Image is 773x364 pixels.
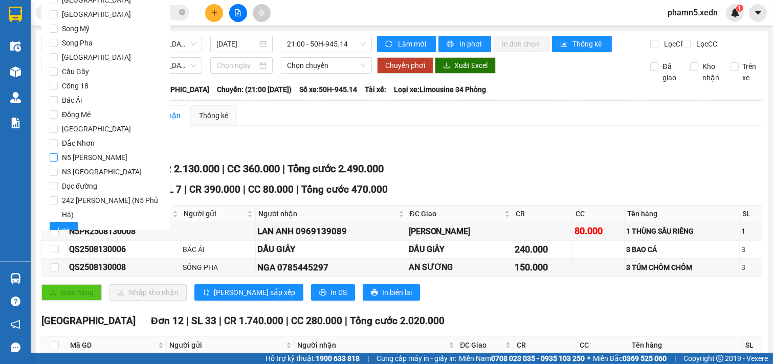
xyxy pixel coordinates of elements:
[515,260,571,275] div: 150.000
[58,7,135,21] span: [GEOGRAPHIC_DATA]
[577,337,629,354] th: CC
[162,184,182,195] span: SL 7
[377,353,456,364] span: Cung cấp máy in - giấy in:
[438,36,491,52] button: printerIn phơi
[409,261,512,274] div: AN SƯƠNG
[626,225,738,237] div: 1 THÙNG SẦU RIÊNG
[311,284,355,301] button: printerIn DS
[743,337,762,354] th: SL
[10,92,21,103] img: warehouse-icon
[286,315,289,327] span: |
[345,315,347,327] span: |
[385,40,394,49] span: sync
[58,150,131,165] span: N5 [PERSON_NAME]
[319,289,326,297] span: printer
[58,122,135,136] span: [GEOGRAPHIC_DATA]
[459,38,483,50] span: In phơi
[11,297,20,306] span: question-circle
[68,222,181,240] td: N5PR2508130008
[573,206,625,222] th: CC
[10,273,21,284] img: warehouse-icon
[291,315,342,327] span: CC 280.000
[234,9,241,16] span: file-add
[692,38,719,50] span: Lọc CC
[257,242,405,256] div: DẦU GIÂY
[58,224,70,236] span: Lọc
[10,41,21,52] img: warehouse-icon
[447,40,455,49] span: printer
[11,320,20,329] span: notification
[58,179,101,193] span: Dọc đường
[739,61,763,83] span: Trên xe
[258,9,265,16] span: aim
[659,6,726,19] span: phamn5.xedn
[299,84,357,95] span: Số xe: 50H-945.14
[179,9,185,15] span: close-circle
[377,36,436,52] button: syncLàm mới
[58,93,86,107] span: Bác Ái
[698,61,723,83] span: Kho nhận
[515,242,571,257] div: 240.000
[266,353,360,364] span: Hỗ trợ kỹ thuật:
[191,315,216,327] span: SL 33
[203,289,210,297] span: sort-ascending
[109,284,187,301] button: downloadNhập kho nhận
[459,353,585,364] span: Miền Nam
[68,241,181,259] td: QS2508130006
[587,356,590,360] span: ⚪️
[41,284,102,301] button: uploadGiao hàng
[736,5,743,12] sup: 1
[70,339,156,351] span: Mã GD
[58,136,99,150] span: Đắc Nhơn
[514,337,577,354] th: CR
[158,163,219,175] span: CR 2.130.000
[623,354,667,362] strong: 0369 525 060
[660,38,687,50] span: Lọc CR
[626,244,738,255] div: 3 BAO CÁ
[377,57,433,74] button: Chuyển phơi
[257,261,405,275] div: NGA 0785445297
[749,4,767,22] button: caret-down
[258,208,396,219] span: Người nhận
[741,225,760,237] div: 1
[169,339,284,351] span: Người gửi
[316,354,360,362] strong: 1900 633 818
[222,163,225,175] span: |
[674,353,676,364] span: |
[58,36,97,50] span: Song Pha
[288,163,384,175] span: Tổng cước 2.490.000
[58,79,93,93] span: Cổng 18
[194,284,303,301] button: sort-ascending[PERSON_NAME] sắp xếp
[365,84,386,95] span: Tài xế:
[367,353,369,364] span: |
[86,49,141,61] li: (c) 2017
[183,262,254,273] div: SÔNG PHA
[371,289,378,297] span: printer
[382,287,412,298] span: In biên lai
[297,339,447,351] span: Người nhận
[629,337,743,354] th: Tên hàng
[58,64,93,79] span: Cầu Gãy
[224,315,283,327] span: CR 1.740.000
[741,262,760,273] div: 3
[460,339,503,351] span: ĐC Giao
[216,60,257,71] input: Chọn ngày
[491,354,585,362] strong: 0708 023 035 - 0935 103 250
[409,243,512,256] div: DẦU GIÂY
[253,4,271,22] button: aim
[13,66,45,114] b: Xe Đăng Nhân
[513,206,573,222] th: CR
[9,7,22,22] img: logo-vxr
[186,315,189,327] span: |
[625,206,740,222] th: Tên hàng
[494,36,549,52] button: In đơn chọn
[394,84,486,95] span: Loại xe: Limousine 34 Phòng
[410,208,503,219] span: ĐC Giao
[287,36,365,52] span: 21:00 - 50H-945.14
[229,4,247,22] button: file-add
[58,50,135,64] span: [GEOGRAPHIC_DATA]
[111,13,136,37] img: logo.jpg
[10,66,21,77] img: warehouse-icon
[69,243,179,256] div: QS2508130006
[219,315,222,327] span: |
